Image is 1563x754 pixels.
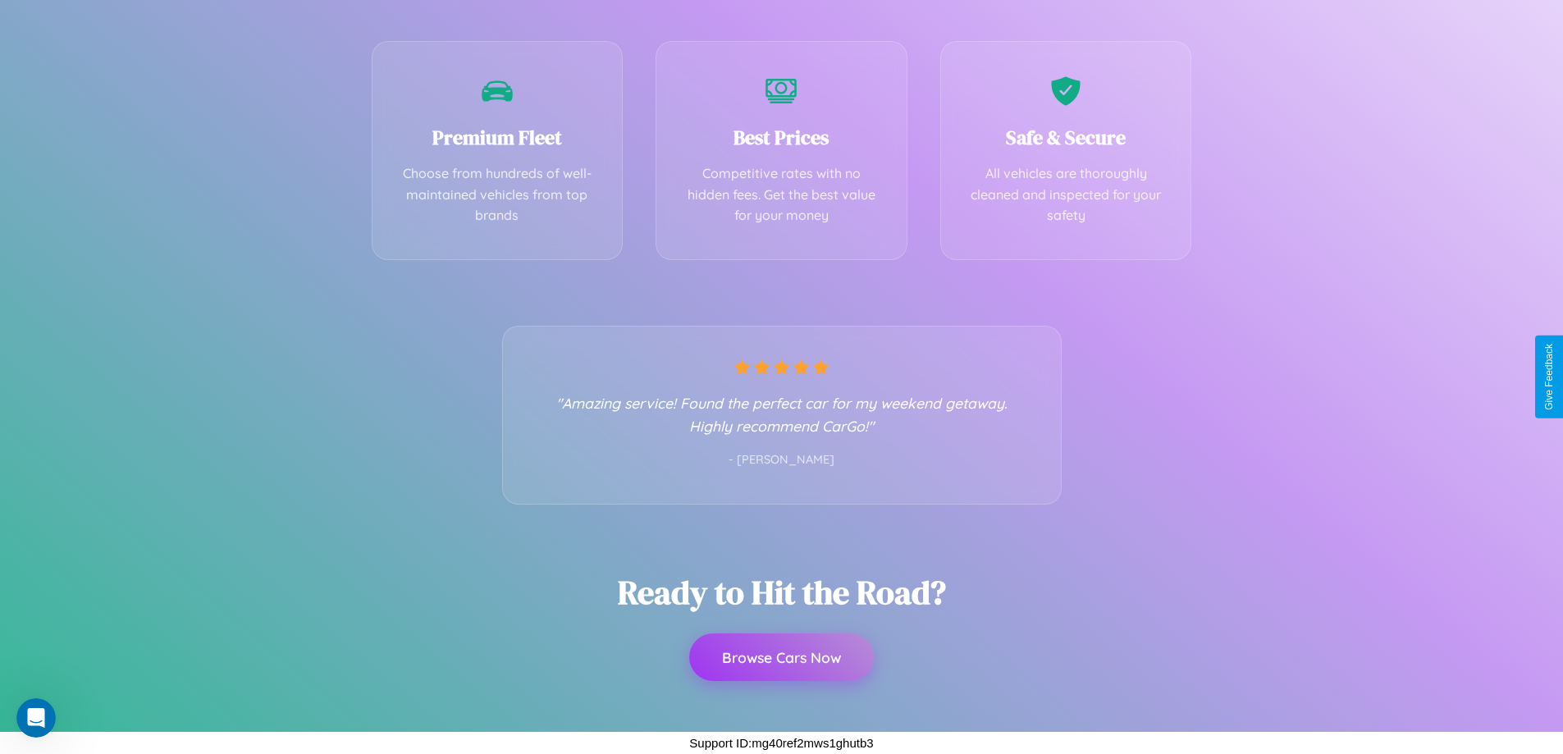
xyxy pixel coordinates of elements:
[618,570,946,615] h2: Ready to Hit the Road?
[1543,344,1555,410] div: Give Feedback
[681,124,882,151] h3: Best Prices
[681,163,882,226] p: Competitive rates with no hidden fees. Get the best value for your money
[966,163,1167,226] p: All vehicles are thoroughly cleaned and inspected for your safety
[536,391,1028,437] p: "Amazing service! Found the perfect car for my weekend getaway. Highly recommend CarGo!"
[689,732,873,754] p: Support ID: mg40ref2mws1ghutb3
[397,124,598,151] h3: Premium Fleet
[536,450,1028,471] p: - [PERSON_NAME]
[689,633,874,681] button: Browse Cars Now
[966,124,1167,151] h3: Safe & Secure
[16,698,56,738] iframe: Intercom live chat
[397,163,598,226] p: Choose from hundreds of well-maintained vehicles from top brands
